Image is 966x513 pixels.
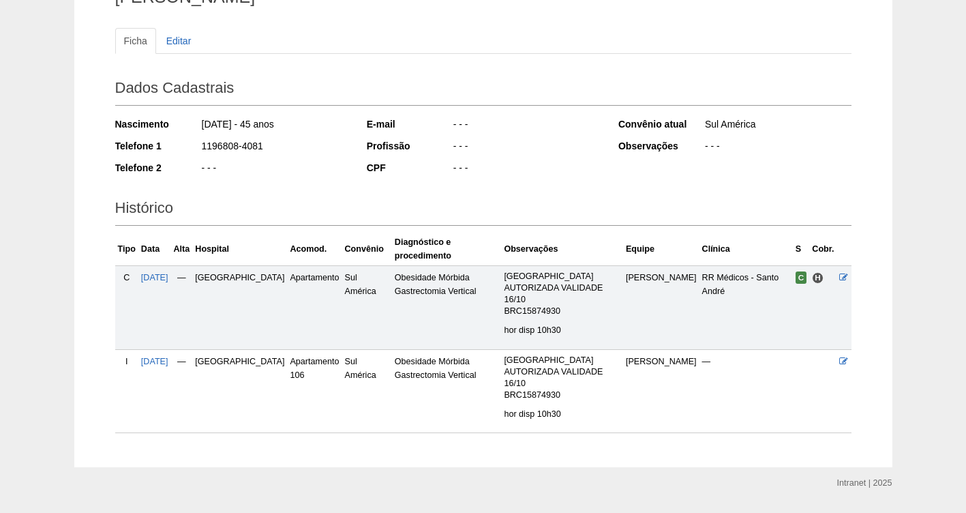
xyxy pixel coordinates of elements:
[699,265,793,349] td: RR Médicos - Santo André
[287,233,342,266] th: Acomod.
[704,117,851,134] div: Sul América
[367,139,452,153] div: Profissão
[392,349,502,433] td: Obesidade Mórbida Gastrectomia Vertical
[623,233,699,266] th: Equipe
[171,349,193,433] td: —
[504,325,620,336] p: hor disp 10h30
[392,233,502,266] th: Diagnóstico e procedimento
[115,117,200,131] div: Nascimento
[452,117,600,134] div: - - -
[342,233,392,266] th: Convênio
[200,161,348,178] div: - - -
[812,272,824,284] span: Hospital
[118,271,136,284] div: C
[171,265,193,349] td: —
[200,117,348,134] div: [DATE] - 45 anos
[118,355,136,368] div: I
[141,273,168,282] a: [DATE]
[115,139,200,153] div: Telefone 1
[699,233,793,266] th: Clínica
[115,74,851,106] h2: Dados Cadastrais
[192,265,287,349] td: [GEOGRAPHIC_DATA]
[504,271,620,317] p: [GEOGRAPHIC_DATA] AUTORIZADA VALIDADE 16/10 BRC15874930
[192,349,287,433] td: [GEOGRAPHIC_DATA]
[367,117,452,131] div: E-mail
[367,161,452,175] div: CPF
[115,233,138,266] th: Tipo
[392,265,502,349] td: Obesidade Mórbida Gastrectomia Vertical
[501,233,623,266] th: Observações
[837,476,892,490] div: Intranet | 2025
[452,161,600,178] div: - - -
[171,233,193,266] th: Alta
[115,161,200,175] div: Telefone 2
[618,139,704,153] div: Observações
[141,357,168,366] a: [DATE]
[115,28,156,54] a: Ficha
[699,349,793,433] td: —
[115,194,851,226] h2: Histórico
[618,117,704,131] div: Convênio atual
[287,349,342,433] td: Apartamento 106
[342,349,392,433] td: Sul América
[200,139,348,156] div: 1196808-4081
[623,349,699,433] td: [PERSON_NAME]
[809,233,836,266] th: Cobr.
[192,233,287,266] th: Hospital
[504,409,620,420] p: hor disp 10h30
[504,355,620,401] p: [GEOGRAPHIC_DATA] AUTORIZADA VALIDADE 16/10 BRC15874930
[452,139,600,156] div: - - -
[342,265,392,349] td: Sul América
[704,139,851,156] div: - - -
[157,28,200,54] a: Editar
[796,272,807,284] span: Confirmada
[793,233,810,266] th: S
[287,265,342,349] td: Apartamento
[138,233,171,266] th: Data
[623,265,699,349] td: [PERSON_NAME]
